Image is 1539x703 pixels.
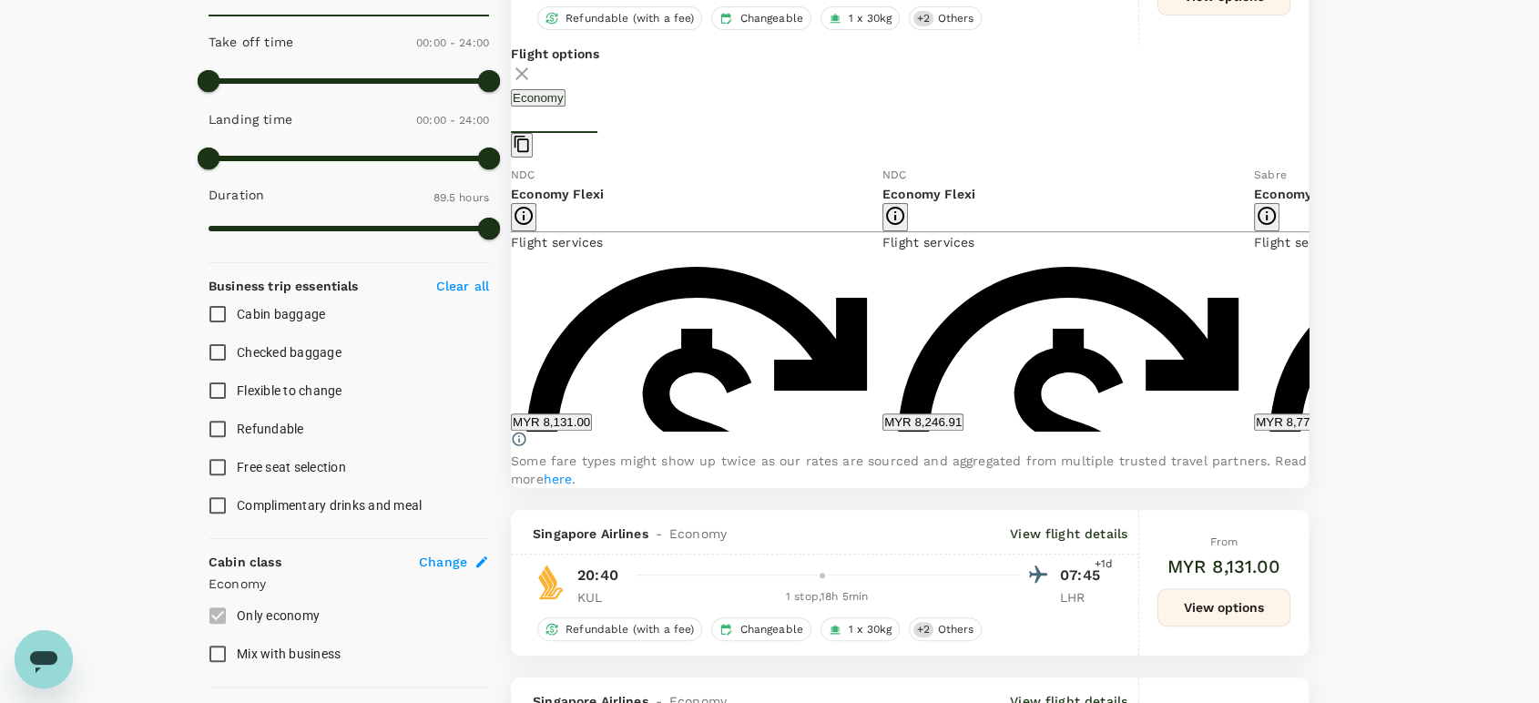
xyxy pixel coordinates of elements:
button: MYR 8,775.00 [1254,413,1335,431]
span: Changeable [732,11,810,26]
div: +2Others [909,6,982,30]
span: - [648,525,669,543]
div: Changeable [711,617,811,641]
p: 20:40 [577,565,618,586]
span: + 2 [913,622,933,637]
span: 00:00 - 24:00 [416,114,489,127]
span: Economy [669,525,727,543]
span: Cabin baggage [237,307,325,321]
span: Checked baggage [237,345,341,360]
p: Landing time [209,110,292,128]
p: Duration [209,186,264,204]
span: Singapore Airlines [533,525,648,543]
p: 07:45 [1060,565,1106,586]
span: 1 x 30kg [841,622,899,637]
span: Complimentary drinks and meal [237,498,422,513]
div: +2Others [909,617,982,641]
span: Flight services [511,235,603,250]
span: 00:00 - 24:00 [416,36,489,49]
span: Refundable (with a fee) [558,11,701,26]
span: Mix with business [237,647,341,661]
strong: Cabin class [209,555,281,569]
p: Clear all [436,277,489,295]
p: KUL [577,588,623,606]
p: View flight details [1010,525,1127,543]
p: Economy [209,575,489,593]
div: 1 x 30kg [820,6,900,30]
p: Some fare types might show up twice as our rates are sourced and aggregated from multiple trusted... [511,452,1309,488]
div: Refundable (with a fee) [537,6,702,30]
button: MYR 8,131.00 [511,413,592,431]
span: Refundable [237,422,304,436]
span: 1 x 30kg [841,11,899,26]
span: Flight services [882,235,974,250]
span: Change [419,553,467,571]
div: 1 x 30kg [820,617,900,641]
p: LHR [1060,588,1106,606]
span: Flight services [1254,235,1346,250]
p: Take off time [209,33,293,51]
span: +1d [1095,555,1113,574]
span: Others [930,11,981,26]
strong: Business trip essentials [209,279,359,293]
span: + 2 [913,11,933,26]
button: View options [1157,588,1290,627]
span: Only economy [237,608,320,623]
span: From [1210,535,1238,548]
span: NDC [511,168,535,181]
img: SQ [533,564,569,600]
h6: MYR 8,131.00 [1167,552,1281,581]
a: here [544,472,573,486]
span: Free seat selection [237,460,346,474]
div: Refundable (with a fee) [537,617,702,641]
span: Others [930,622,981,637]
p: Flight options [511,45,1309,63]
p: Economy Flexi [882,185,1254,203]
iframe: Button to launch messaging window [15,630,73,688]
button: MYR 8,246.91 [882,413,963,431]
span: Changeable [732,622,810,637]
div: 1 stop , 18h 5min [634,588,1020,606]
span: Flexible to change [237,383,342,398]
span: NDC [882,168,906,181]
p: Economy Flexi [511,185,882,203]
button: Economy [511,89,566,107]
div: Changeable [711,6,811,30]
span: 89.5 hours [433,191,490,204]
span: Sabre [1254,168,1287,181]
span: Refundable (with a fee) [558,622,701,637]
